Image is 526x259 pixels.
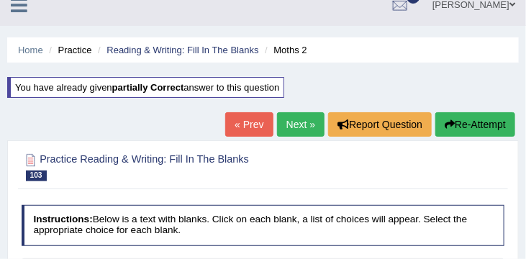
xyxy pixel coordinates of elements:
[106,45,258,55] a: Reading & Writing: Fill In The Blanks
[112,82,184,93] b: partially correct
[277,112,325,137] a: Next »
[33,214,92,224] b: Instructions:
[435,112,515,137] button: Re-Attempt
[45,43,91,57] li: Practice
[22,151,321,181] h2: Practice Reading & Writing: Fill In The Blanks
[26,171,47,181] span: 103
[225,112,273,137] a: « Prev
[18,45,43,55] a: Home
[22,205,505,246] h4: Below is a text with blanks. Click on each blank, a list of choices will appear. Select the appro...
[261,43,307,57] li: Moths 2
[7,77,284,98] div: You have already given answer to this question
[328,112,432,137] button: Report Question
